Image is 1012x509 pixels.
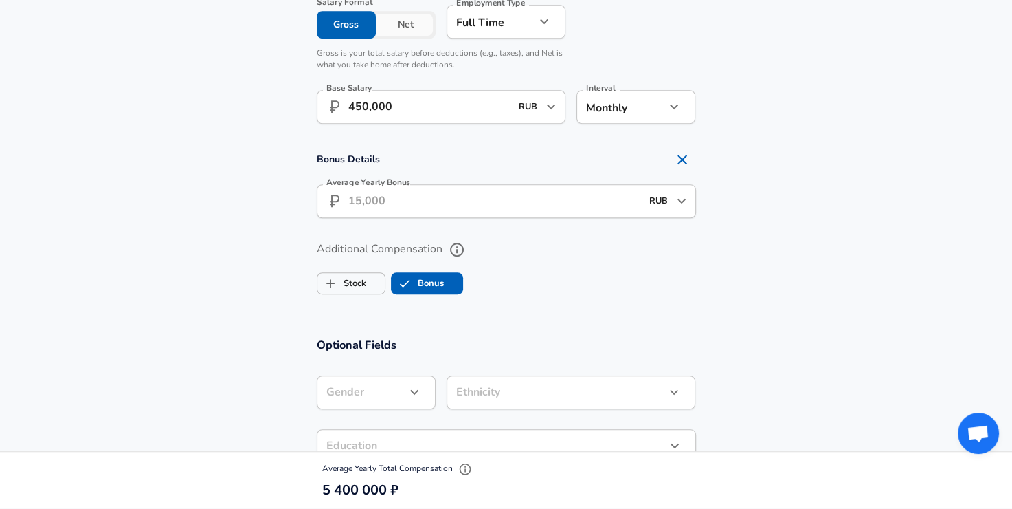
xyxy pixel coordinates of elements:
[376,11,436,39] button: Net
[317,270,366,296] label: Stock
[668,146,696,173] button: Remove Section
[672,191,691,210] button: Open
[447,5,535,39] div: Full Time
[515,96,542,118] input: USD
[348,184,641,218] input: 15,000
[326,84,372,92] label: Base Salary
[317,272,385,294] button: StockStock
[317,11,376,39] button: Gross
[317,270,344,296] span: Stock
[445,238,469,261] button: help
[392,270,418,296] span: Bonus
[586,84,616,92] label: Interval
[541,97,561,116] button: Open
[455,459,475,480] button: Explain Total Compensation
[317,146,696,173] h4: Bonus Details
[348,90,511,124] input: 100,000
[645,191,673,212] input: USD
[317,47,566,71] p: Gross is your total salary before deductions (e.g., taxes), and Net is what you take home after d...
[317,337,696,353] h3: Optional Fields
[958,413,999,454] div: Открытый чат
[326,178,410,186] label: Average Yearly Bonus
[317,238,696,261] label: Additional Compensation
[392,270,444,296] label: Bonus
[391,272,463,294] button: BonusBonus
[322,464,475,475] span: Average Yearly Total Compensation
[576,90,665,124] div: Monthly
